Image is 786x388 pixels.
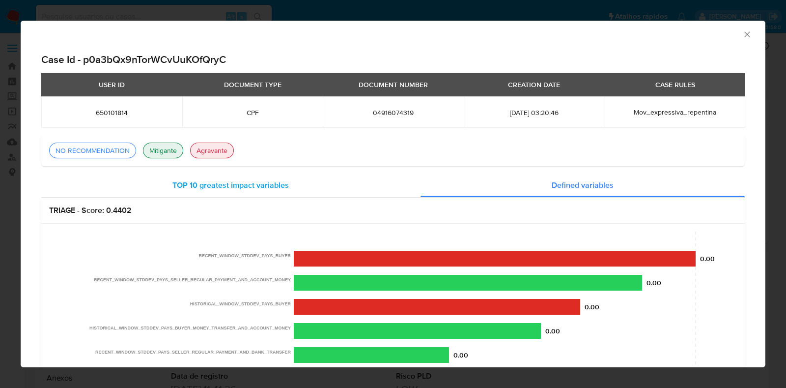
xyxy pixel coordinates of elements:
[353,76,434,93] div: DOCUMENT NUMBER
[93,76,131,93] div: USER ID
[193,146,231,156] div: Agravante
[218,76,287,93] div: DOCUMENT TYPE
[634,107,716,117] span: Mov_expressiva_repentina
[94,277,291,282] text: RECENT_WINDOW_STDDEV_PAYS_SELLER_REGULAR_PAYMENT_AND_ACCOUNT_MONEY
[190,301,291,306] text: HISTORICAL_WINDOW_STDDEV_PAYS_BUYER
[198,253,291,258] text: RECENT_WINDOW_STDDEV_PAYS_BUYER
[49,206,737,215] h2: TRIAGE - Score: 0.4402
[194,108,311,117] span: CPF
[552,179,614,191] span: Defined variables
[545,326,560,336] text: 0.00
[172,179,289,191] span: TOP 10 greatest impact variables
[89,326,291,330] text: HISTORICAL_WINDOW_STDDEV_PAYS_BUYER_MONEY_TRANSFER_AND_ACCOUNT_MONEY
[53,108,170,117] span: 650101814
[646,278,661,288] text: 0.00
[476,108,593,117] span: [DATE] 03:20:46
[700,254,715,264] text: 0.00
[41,174,745,197] div: Force graphs
[52,146,134,156] div: NO RECOMMENDATION
[453,350,468,360] text: 0.00
[585,302,599,312] text: 0.00
[335,108,452,117] span: 04916074319
[502,76,566,93] div: CREATION DATE
[649,76,701,93] div: CASE RULES
[21,21,765,367] div: recommendation-modal
[742,30,751,38] button: Fechar a janela
[41,53,745,66] h2: Case Id - p0a3bQx9nTorWCvUuKOfQryC
[145,146,181,156] div: Mitigante
[95,350,291,355] text: RECENT_WINDOW_STDDEV_PAYS_SELLER_REGULAR_PAYMENT_AND_BANK_TRANSFER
